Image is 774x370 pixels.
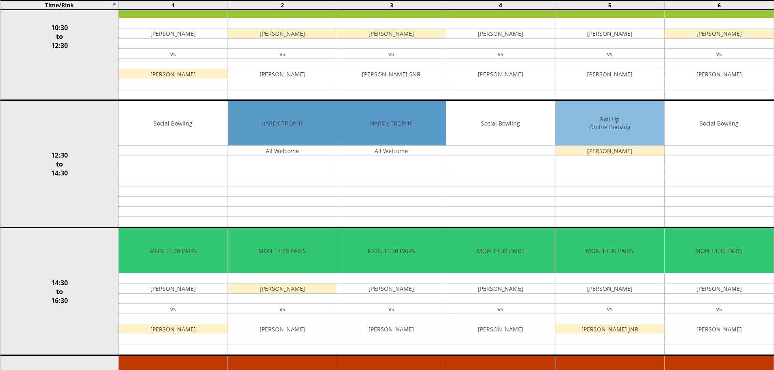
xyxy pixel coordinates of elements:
[555,324,664,334] td: [PERSON_NAME] JNR
[665,69,774,79] td: [PERSON_NAME]
[228,146,337,156] td: All Welcome
[555,28,664,39] td: [PERSON_NAME]
[0,228,119,355] td: 14:30 to 16:30
[119,49,228,59] td: vs
[337,0,446,10] td: 3
[228,49,337,59] td: vs
[337,28,446,39] td: [PERSON_NAME]
[555,69,664,79] td: [PERSON_NAME]
[665,304,774,314] td: vs
[665,283,774,294] td: [PERSON_NAME]
[337,324,446,334] td: [PERSON_NAME]
[555,0,665,10] td: 5
[337,101,446,146] td: HARDY TROPHY
[555,146,664,156] td: [PERSON_NAME]
[446,324,555,334] td: [PERSON_NAME]
[665,101,774,146] td: Social Bowling
[228,28,337,39] td: [PERSON_NAME]
[119,304,228,314] td: vs
[665,49,774,59] td: vs
[555,101,664,146] td: Roll Up Online Booking
[446,0,555,10] td: 4
[555,304,664,314] td: vs
[555,283,664,294] td: [PERSON_NAME]
[665,228,774,273] td: MON 14.30 PAIRS
[228,283,337,294] td: [PERSON_NAME]
[665,324,774,334] td: [PERSON_NAME]
[0,100,119,228] td: 12:30 to 14:30
[228,228,337,273] td: MON 14.30 PAIRS
[446,69,555,79] td: [PERSON_NAME]
[119,0,228,10] td: 1
[555,49,664,59] td: vs
[446,28,555,39] td: [PERSON_NAME]
[119,283,228,294] td: [PERSON_NAME]
[228,0,337,10] td: 2
[337,228,446,273] td: MON 14.30 PAIRS
[228,101,337,146] td: HARDY TROPHY
[446,304,555,314] td: vs
[446,283,555,294] td: [PERSON_NAME]
[228,69,337,79] td: [PERSON_NAME]
[119,228,228,273] td: MON 14.30 PAIRS
[228,324,337,334] td: [PERSON_NAME]
[446,228,555,273] td: MON 14.30 PAIRS
[228,304,337,314] td: vs
[664,0,774,10] td: 6
[555,228,664,273] td: MON 14.30 PAIRS
[119,101,228,146] td: Social Bowling
[337,69,446,79] td: [PERSON_NAME] SNR
[337,146,446,156] td: All Welcome
[446,101,555,146] td: Social Bowling
[337,49,446,59] td: vs
[337,283,446,294] td: [PERSON_NAME]
[119,69,228,79] td: [PERSON_NAME]
[337,304,446,314] td: vs
[665,28,774,39] td: [PERSON_NAME]
[0,0,119,10] td: Time/Rink
[119,324,228,334] td: [PERSON_NAME]
[446,49,555,59] td: vs
[119,28,228,39] td: [PERSON_NAME]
